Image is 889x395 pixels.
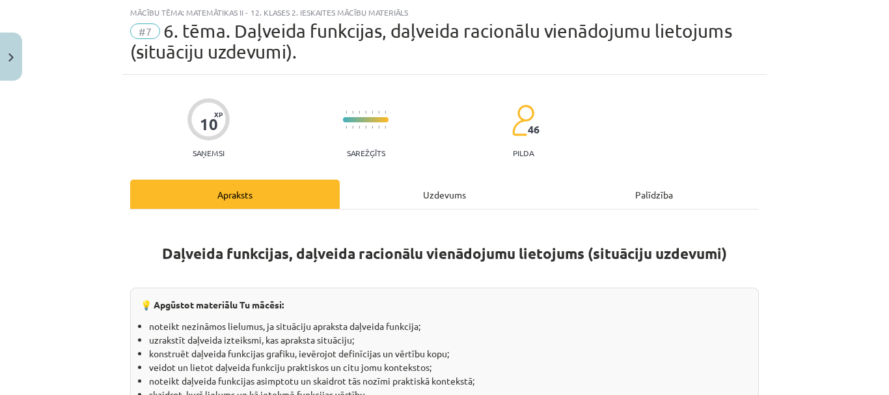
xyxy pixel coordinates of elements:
li: noteikt nezināmos lielumus, ja situāciju apraksta daļveida funkcija; [149,320,748,333]
p: Saņemsi [187,148,230,157]
p: pilda [513,148,534,157]
span: #7 [130,23,160,39]
li: veidot un lietot daļveida funkciju praktiskos un citu jomu kontekstos; [149,361,748,374]
div: Apraksts [130,180,340,209]
img: icon-short-line-57e1e144782c952c97e751825c79c345078a6d821885a25fce030b3d8c18986b.svg [359,111,360,114]
img: icon-close-lesson-0947bae3869378f0d4975bcd49f059093ad1ed9edebbc8119c70593378902aed.svg [8,53,14,62]
span: 46 [528,124,540,135]
img: icon-short-line-57e1e144782c952c97e751825c79c345078a6d821885a25fce030b3d8c18986b.svg [365,126,366,129]
div: 10 [200,115,218,133]
img: icon-short-line-57e1e144782c952c97e751825c79c345078a6d821885a25fce030b3d8c18986b.svg [372,126,373,129]
img: icon-short-line-57e1e144782c952c97e751825c79c345078a6d821885a25fce030b3d8c18986b.svg [352,126,353,129]
img: icon-short-line-57e1e144782c952c97e751825c79c345078a6d821885a25fce030b3d8c18986b.svg [378,111,379,114]
img: icon-short-line-57e1e144782c952c97e751825c79c345078a6d821885a25fce030b3d8c18986b.svg [372,111,373,114]
li: uzrakstīt daļveida izteiksmi, kas apraksta situāciju; [149,333,748,347]
span: XP [214,111,223,118]
img: icon-short-line-57e1e144782c952c97e751825c79c345078a6d821885a25fce030b3d8c18986b.svg [346,126,347,129]
div: Mācību tēma: Matemātikas ii - 12. klases 2. ieskaites mācību materiāls [130,8,759,17]
img: icon-short-line-57e1e144782c952c97e751825c79c345078a6d821885a25fce030b3d8c18986b.svg [346,111,347,114]
div: Uzdevums [340,180,549,209]
strong: 💡 Apgūstot materiālu Tu mācēsi: [141,299,284,310]
span: 6. tēma. Daļveida funkcijas, daļveida racionālu vienādojumu lietojums (situāciju uzdevumi). [130,20,732,62]
strong: Daļveida funkcijas, daļveida racionālu vienādojumu lietojums (situāciju uzdevumi) [162,244,727,263]
img: students-c634bb4e5e11cddfef0936a35e636f08e4e9abd3cc4e673bd6f9a4125e45ecb1.svg [512,104,534,137]
img: icon-short-line-57e1e144782c952c97e751825c79c345078a6d821885a25fce030b3d8c18986b.svg [365,111,366,114]
img: icon-short-line-57e1e144782c952c97e751825c79c345078a6d821885a25fce030b3d8c18986b.svg [352,111,353,114]
img: icon-short-line-57e1e144782c952c97e751825c79c345078a6d821885a25fce030b3d8c18986b.svg [378,126,379,129]
p: Sarežģīts [347,148,385,157]
img: icon-short-line-57e1e144782c952c97e751825c79c345078a6d821885a25fce030b3d8c18986b.svg [359,126,360,129]
li: konstruēt daļveida funkcijas grafiku, ievērojot definīcijas un vērtību kopu; [149,347,748,361]
div: Palīdzība [549,180,759,209]
img: icon-short-line-57e1e144782c952c97e751825c79c345078a6d821885a25fce030b3d8c18986b.svg [385,111,386,114]
li: noteikt daļveida funkcijas asimptotu un skaidrot tās nozīmi praktiskā kontekstā; [149,374,748,388]
img: icon-short-line-57e1e144782c952c97e751825c79c345078a6d821885a25fce030b3d8c18986b.svg [385,126,386,129]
